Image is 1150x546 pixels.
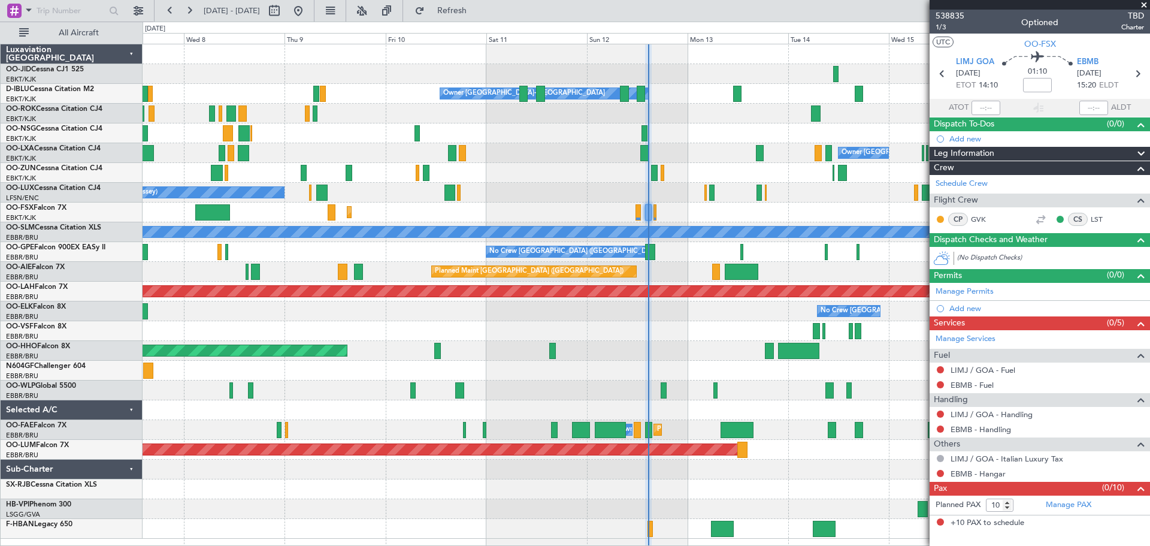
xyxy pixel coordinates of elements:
span: Fuel [934,349,950,363]
a: D-IBLUCessna Citation M2 [6,86,94,93]
a: N604GFChallenger 604 [6,363,86,370]
span: Pax [934,482,947,496]
a: EBMB - Hangar [951,469,1006,479]
div: Thu 9 [285,33,385,44]
span: Crew [934,161,954,175]
a: LIMJ / GOA - Handling [951,409,1033,420]
span: Dispatch To-Dos [934,117,994,131]
a: OO-JIDCessna CJ1 525 [6,66,84,73]
div: CP [948,213,968,226]
a: OO-ELKFalcon 8X [6,303,66,310]
span: (0/5) [1107,316,1124,329]
a: LSGG/GVA [6,510,40,519]
a: EBKT/KJK [6,114,36,123]
a: OO-FSXFalcon 7X [6,204,66,212]
a: LFSN/ENC [6,194,39,203]
span: (0/10) [1102,481,1124,494]
span: OO-JID [6,66,31,73]
a: OO-LUMFalcon 7X [6,442,69,449]
a: EBBR/BRU [6,292,38,301]
a: OO-GPEFalcon 900EX EASy II [6,244,105,251]
a: Schedule Crew [936,178,988,190]
span: OO-LXA [6,145,34,152]
a: EBKT/KJK [6,95,36,104]
a: LST [1091,214,1118,225]
span: Flight Crew [934,194,978,207]
a: HB-VPIPhenom 300 [6,501,71,508]
a: OO-FAEFalcon 7X [6,422,66,429]
span: (0/0) [1107,269,1124,281]
button: All Aircraft [13,23,130,43]
a: EBBR/BRU [6,352,38,361]
a: EBBR/BRU [6,253,38,262]
span: OO-WLP [6,382,35,390]
span: Others [934,438,960,451]
div: CS [1068,213,1088,226]
a: OO-ZUNCessna Citation CJ4 [6,165,102,172]
span: 01:10 [1028,66,1047,78]
span: +10 PAX to schedule [951,517,1024,529]
a: EBBR/BRU [6,332,38,341]
a: Manage Permits [936,286,994,298]
a: EBMB - Handling [951,424,1011,435]
span: OO-LUM [6,442,36,449]
span: ELDT [1099,80,1118,92]
span: Handling [934,393,968,407]
div: Owner [GEOGRAPHIC_DATA]-[GEOGRAPHIC_DATA] [443,85,605,102]
a: EBBR/BRU [6,233,38,242]
span: Dispatch Checks and Weather [934,233,1048,247]
span: SX-RJB [6,481,31,488]
a: EBBR/BRU [6,312,38,321]
span: ALDT [1111,102,1131,114]
span: [DATE] - [DATE] [204,5,260,16]
a: OO-ROKCessna Citation CJ4 [6,105,102,113]
span: TBD [1121,10,1144,22]
span: [DATE] [956,68,980,80]
span: All Aircraft [31,29,126,37]
div: Owner [GEOGRAPHIC_DATA]-[GEOGRAPHIC_DATA] [842,144,1003,162]
div: Sun 12 [587,33,688,44]
a: EBBR/BRU [6,372,38,381]
div: Wed 8 [184,33,285,44]
span: D-IBLU [6,86,29,93]
span: OO-FAE [6,422,34,429]
span: OO-LAH [6,283,35,291]
button: UTC [933,37,954,47]
span: (0/0) [1107,117,1124,130]
span: EBMB [1077,56,1098,68]
div: Sat 11 [486,33,587,44]
a: LIMJ / GOA - Fuel [951,365,1015,375]
div: Optioned [1021,16,1058,29]
span: OO-ROK [6,105,36,113]
a: SX-RJBCessna Citation XLS [6,481,97,488]
a: EBKT/KJK [6,154,36,163]
span: OO-ZUN [6,165,36,172]
div: Mon 13 [688,33,788,44]
div: Planned Maint Melsbroek Air Base [657,421,762,439]
a: EBBR/BRU [6,391,38,400]
span: F-HBAN [6,521,34,528]
div: Add new [949,134,1144,144]
span: 1/3 [936,22,964,32]
span: OO-VSF [6,323,34,330]
div: (No Dispatch Checks) [957,253,1150,266]
span: Permits [934,269,962,283]
a: Manage Services [936,333,995,345]
span: OO-AIE [6,264,32,271]
a: OO-WLPGlobal 5500 [6,382,76,390]
span: Leg Information [934,147,994,161]
span: OO-LUX [6,185,34,192]
span: OO-GPE [6,244,34,251]
span: OO-SLM [6,224,35,231]
span: [DATE] [1077,68,1101,80]
a: F-HBANLegacy 650 [6,521,72,528]
div: No Crew [GEOGRAPHIC_DATA] ([GEOGRAPHIC_DATA] National) [489,243,690,261]
a: OO-AIEFalcon 7X [6,264,65,271]
a: OO-VSFFalcon 8X [6,323,66,330]
div: No Crew [GEOGRAPHIC_DATA] ([GEOGRAPHIC_DATA] National) [821,302,1021,320]
span: LIMJ GOA [956,56,994,68]
span: OO-FSX [6,204,34,212]
div: Planned Maint [GEOGRAPHIC_DATA] ([GEOGRAPHIC_DATA]) [435,263,624,280]
span: ETOT [956,80,976,92]
a: EBKT/KJK [6,174,36,183]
